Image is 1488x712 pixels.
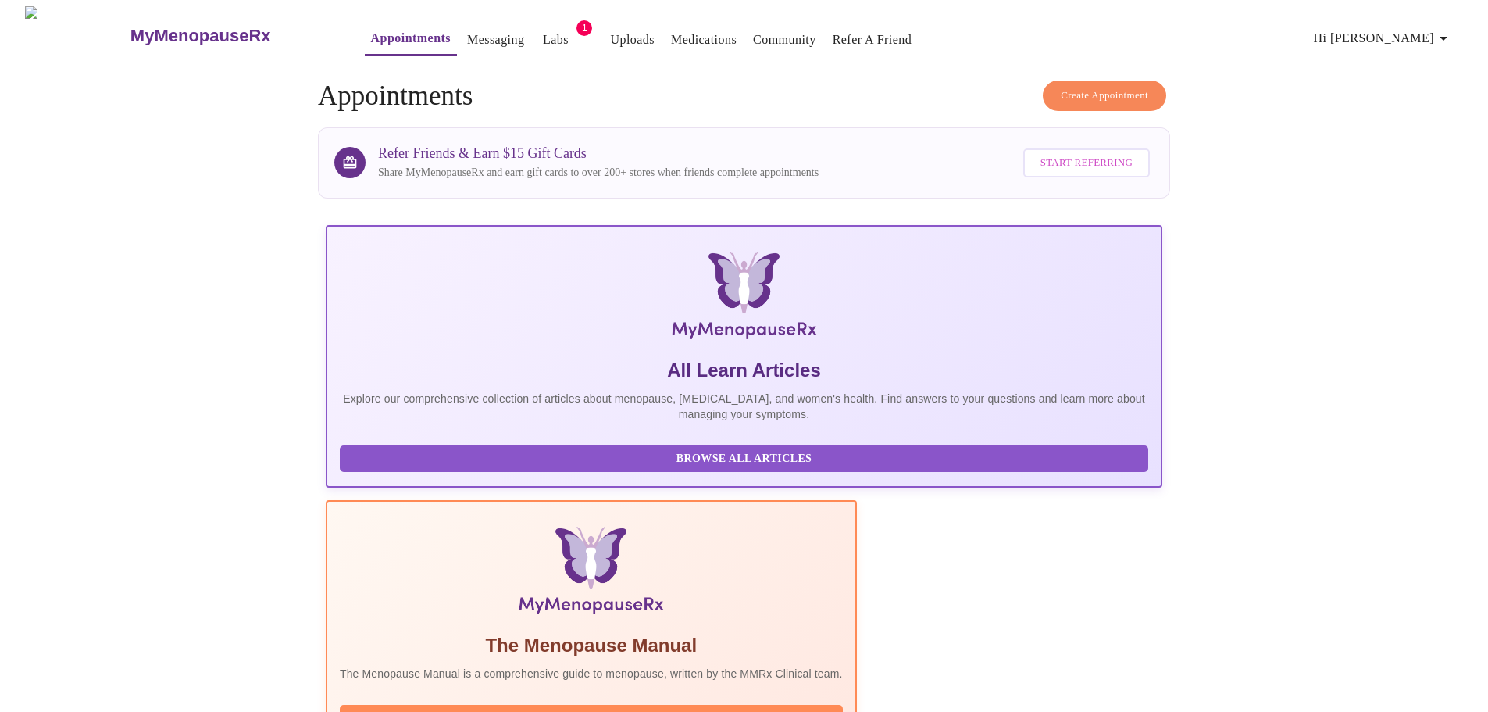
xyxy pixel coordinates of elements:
[340,358,1148,383] h5: All Learn Articles
[1043,81,1166,111] button: Create Appointment
[419,527,762,621] img: Menopause Manual
[365,23,457,56] button: Appointments
[576,20,592,36] span: 1
[340,445,1148,473] button: Browse All Articles
[128,9,333,63] a: MyMenopauseRx
[340,451,1152,464] a: Browse All Articles
[461,24,530,55] button: Messaging
[466,252,1022,345] img: MyMenopauseRx Logo
[355,449,1133,469] span: Browse All Articles
[1308,23,1459,54] button: Hi [PERSON_NAME]
[25,6,128,65] img: MyMenopauseRx Logo
[340,666,843,682] p: The Menopause Manual is a comprehensive guide to menopause, written by the MMRx Clinical team.
[747,24,823,55] button: Community
[340,633,843,658] h5: The Menopause Manual
[1040,154,1133,172] span: Start Referring
[604,24,661,55] button: Uploads
[826,24,919,55] button: Refer a Friend
[1023,148,1150,177] button: Start Referring
[610,29,655,51] a: Uploads
[665,24,743,55] button: Medications
[378,145,819,162] h3: Refer Friends & Earn $15 Gift Cards
[318,81,1170,112] h4: Appointments
[543,29,569,51] a: Labs
[378,165,819,181] p: Share MyMenopauseRx and earn gift cards to over 200+ stores when friends complete appointments
[671,29,737,51] a: Medications
[1019,141,1154,185] a: Start Referring
[1061,87,1148,105] span: Create Appointment
[371,27,451,49] a: Appointments
[1314,27,1453,49] span: Hi [PERSON_NAME]
[467,29,524,51] a: Messaging
[833,29,912,51] a: Refer a Friend
[130,26,271,46] h3: MyMenopauseRx
[340,391,1148,422] p: Explore our comprehensive collection of articles about menopause, [MEDICAL_DATA], and women's hea...
[530,24,580,55] button: Labs
[753,29,816,51] a: Community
